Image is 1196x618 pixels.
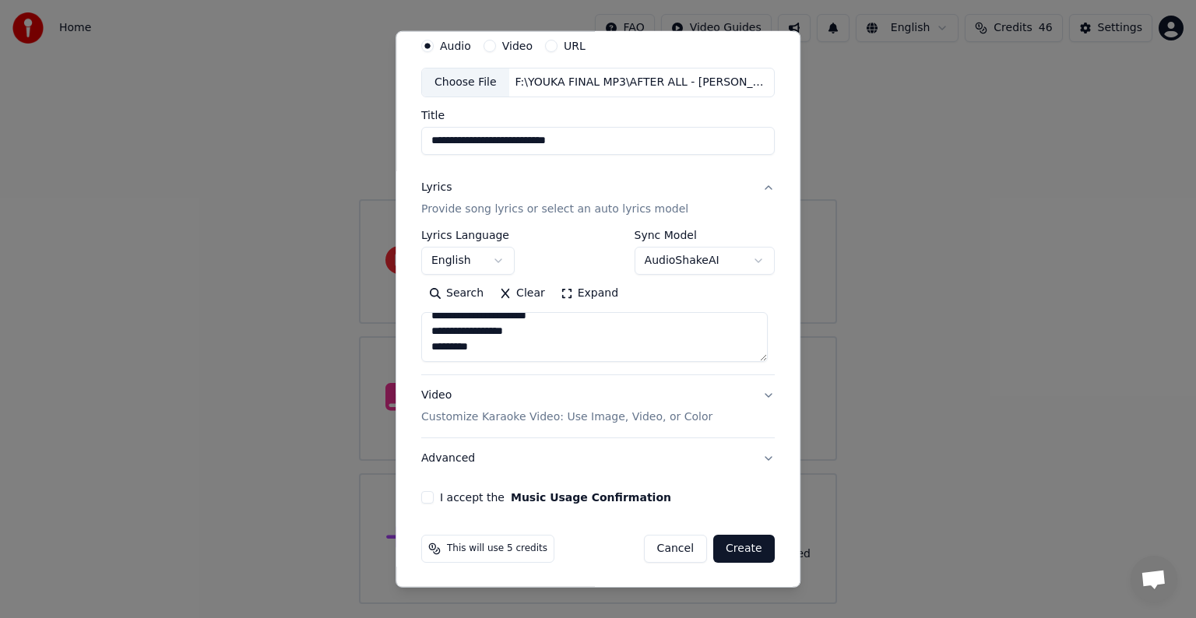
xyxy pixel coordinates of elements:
[421,375,775,437] button: VideoCustomize Karaoke Video: Use Image, Video, or Color
[421,110,775,121] label: Title
[502,40,533,51] label: Video
[440,492,671,503] label: I accept the
[421,202,688,217] p: Provide song lyrics or select an auto lyrics model
[644,535,707,563] button: Cancel
[447,543,547,555] span: This will use 5 credits
[421,281,491,306] button: Search
[564,40,586,51] label: URL
[491,281,553,306] button: Clear
[421,230,775,374] div: LyricsProvide song lyrics or select an auto lyrics model
[421,230,515,241] label: Lyrics Language
[713,535,775,563] button: Create
[635,230,775,241] label: Sync Model
[421,438,775,479] button: Advanced
[421,180,452,195] div: Lyrics
[553,281,626,306] button: Expand
[511,492,671,503] button: I accept the
[421,167,775,230] button: LyricsProvide song lyrics or select an auto lyrics model
[421,388,712,425] div: Video
[509,75,774,90] div: F:\YOUKA FINAL MP3\AFTER ALL - [PERSON_NAME] [PERSON_NAME].MP3
[440,40,471,51] label: Audio
[422,68,509,97] div: Choose File
[421,409,712,425] p: Customize Karaoke Video: Use Image, Video, or Color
